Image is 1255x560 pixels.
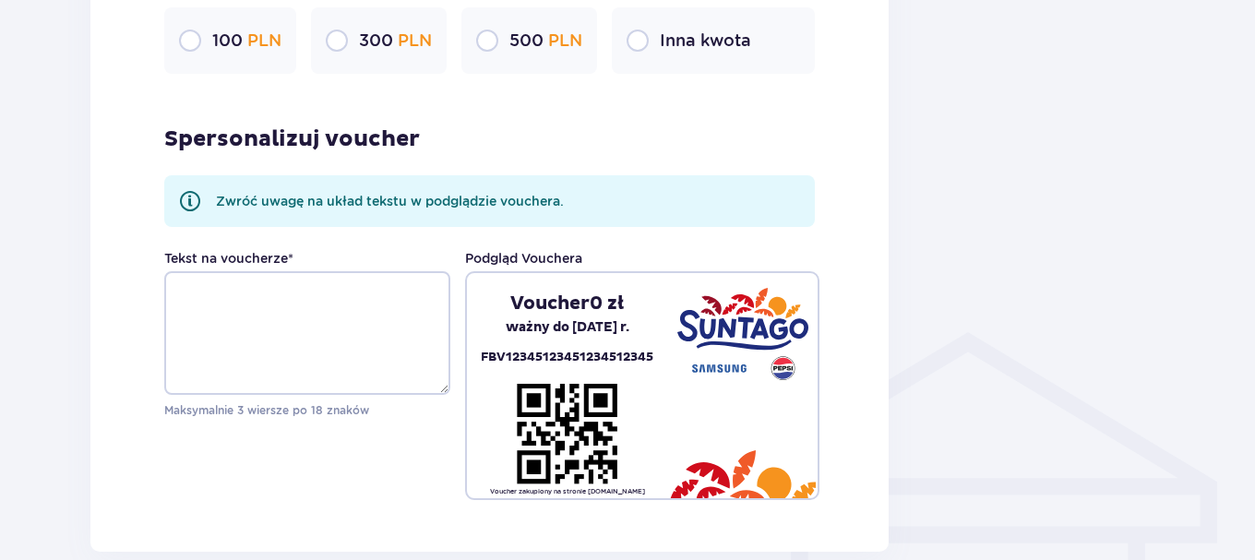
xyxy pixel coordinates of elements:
p: Inna kwota [660,30,751,52]
p: Spersonalizuj voucher [164,125,420,153]
img: Suntago - Samsung - Pepsi [677,288,808,380]
label: Tekst na voucherze * [164,249,293,268]
p: Voucher 0 zł [510,292,624,316]
p: Voucher zakupiony na stronie [DOMAIN_NAME] [490,487,645,496]
p: FBV12345123451234512345 [481,347,653,368]
p: 500 [509,30,582,52]
p: Podgląd Vouchera [465,249,582,268]
p: Zwróć uwagę na układ tekstu w podglądzie vouchera. [216,192,564,210]
span: PLN [398,30,432,50]
p: Maksymalnie 3 wiersze po 18 znaków [164,402,450,419]
span: PLN [247,30,281,50]
p: 100 [212,30,281,52]
span: PLN [548,30,582,50]
p: 300 [359,30,432,52]
p: ważny do [DATE] r. [506,316,629,340]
